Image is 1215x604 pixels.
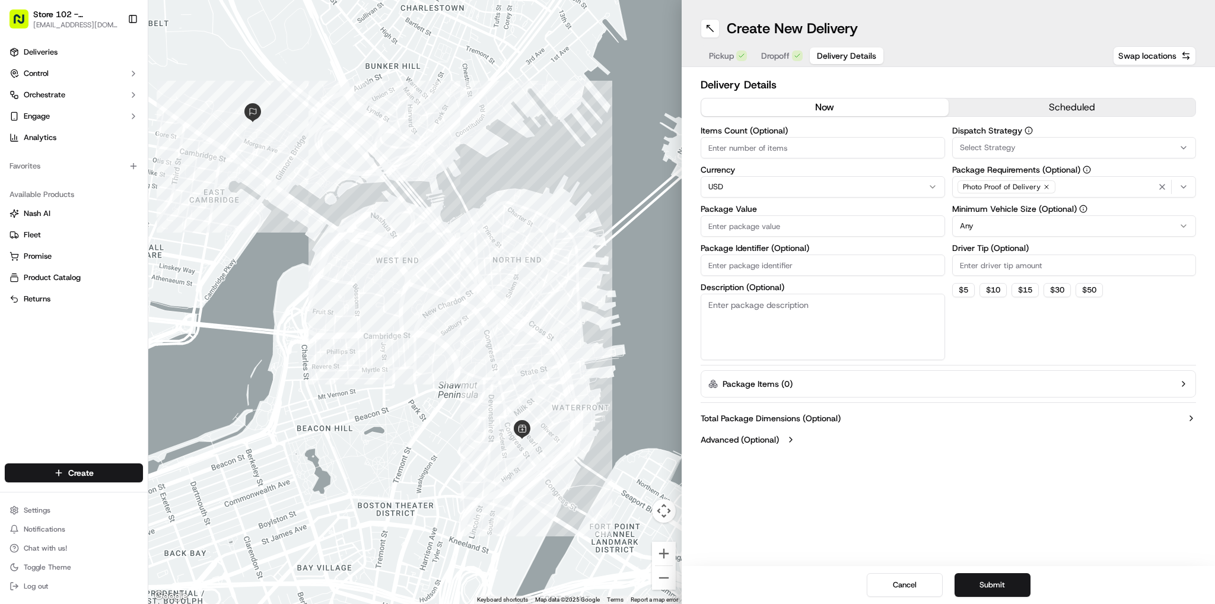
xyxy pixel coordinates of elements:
[9,294,138,304] a: Returns
[5,157,143,176] div: Favorites
[1079,205,1087,213] button: Minimum Vehicle Size (Optional)
[979,283,1007,297] button: $10
[652,566,676,590] button: Zoom out
[5,521,143,538] button: Notifications
[118,201,144,210] span: Pylon
[9,272,138,283] a: Product Catalog
[112,172,190,184] span: API Documentation
[24,230,41,240] span: Fleet
[24,506,50,515] span: Settings
[701,244,945,252] label: Package Identifier (Optional)
[1083,166,1091,174] button: Package Requirements (Optional)
[701,166,945,174] label: Currency
[24,90,65,100] span: Orchestrate
[952,283,975,297] button: $5
[5,64,143,83] button: Control
[151,589,190,604] a: Open this area in Google Maps (opens a new window)
[9,251,138,262] a: Promise
[652,499,676,523] button: Map camera controls
[952,255,1197,276] input: Enter driver tip amount
[701,434,1196,446] button: Advanced (Optional)
[701,205,945,213] label: Package Value
[12,12,36,36] img: Nash
[701,98,949,116] button: now
[96,167,195,189] a: 💻API Documentation
[701,283,945,291] label: Description (Optional)
[12,113,33,135] img: 1736555255976-a54dd68f-1ca7-489b-9aae-adbdc363a1c4
[24,251,52,262] span: Promise
[701,77,1196,93] h2: Delivery Details
[867,573,943,597] button: Cancel
[952,166,1197,174] label: Package Requirements (Optional)
[68,467,94,479] span: Create
[5,128,143,147] a: Analytics
[701,412,1196,424] button: Total Package Dimensions (Optional)
[701,215,945,237] input: Enter package value
[727,19,858,38] h1: Create New Delivery
[151,589,190,604] img: Google
[24,294,50,304] span: Returns
[24,68,49,79] span: Control
[701,126,945,135] label: Items Count (Optional)
[960,142,1016,153] span: Select Strategy
[701,137,945,158] input: Enter number of items
[477,596,528,604] button: Keyboard shortcuts
[31,77,214,89] input: Got a question? Start typing here...
[7,167,96,189] a: 📗Knowledge Base
[955,573,1030,597] button: Submit
[9,208,138,219] a: Nash AI
[952,244,1197,252] label: Driver Tip (Optional)
[817,50,876,62] span: Delivery Details
[5,290,143,309] button: Returns
[1076,283,1103,297] button: $50
[5,540,143,557] button: Chat with us!
[24,524,65,534] span: Notifications
[5,578,143,595] button: Log out
[1113,46,1196,65] button: Swap locations
[963,182,1041,192] span: Photo Proof of Delivery
[761,50,790,62] span: Dropoff
[949,98,1196,116] button: scheduled
[607,596,624,603] a: Terms (opens in new tab)
[40,125,150,135] div: We're available if you need us!
[5,5,123,33] button: Store 102 - [GEOGRAPHIC_DATA] (Just Salad)[EMAIL_ADDRESS][DOMAIN_NAME]
[5,502,143,519] button: Settings
[5,85,143,104] button: Orchestrate
[12,47,216,66] p: Welcome 👋
[535,596,600,603] span: Map data ©2025 Google
[12,173,21,183] div: 📗
[701,434,779,446] label: Advanced (Optional)
[701,255,945,276] input: Enter package identifier
[5,43,143,62] a: Deliveries
[100,173,110,183] div: 💻
[5,268,143,287] button: Product Catalog
[33,8,118,20] button: Store 102 - [GEOGRAPHIC_DATA] (Just Salad)
[24,272,81,283] span: Product Catalog
[40,113,195,125] div: Start new chat
[33,20,118,30] button: [EMAIL_ADDRESS][DOMAIN_NAME]
[1118,50,1176,62] span: Swap locations
[84,201,144,210] a: Powered byPylon
[5,247,143,266] button: Promise
[24,543,67,553] span: Chat with us!
[952,137,1197,158] button: Select Strategy
[9,230,138,240] a: Fleet
[952,126,1197,135] label: Dispatch Strategy
[5,107,143,126] button: Engage
[1044,283,1071,297] button: $30
[5,463,143,482] button: Create
[24,562,71,572] span: Toggle Theme
[24,111,50,122] span: Engage
[5,204,143,223] button: Nash AI
[723,378,793,390] label: Package Items ( 0 )
[202,117,216,131] button: Start new chat
[701,412,841,424] label: Total Package Dimensions (Optional)
[5,225,143,244] button: Fleet
[24,581,48,591] span: Log out
[952,205,1197,213] label: Minimum Vehicle Size (Optional)
[24,172,91,184] span: Knowledge Base
[952,176,1197,198] button: Photo Proof of Delivery
[1025,126,1033,135] button: Dispatch Strategy
[631,596,678,603] a: Report a map error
